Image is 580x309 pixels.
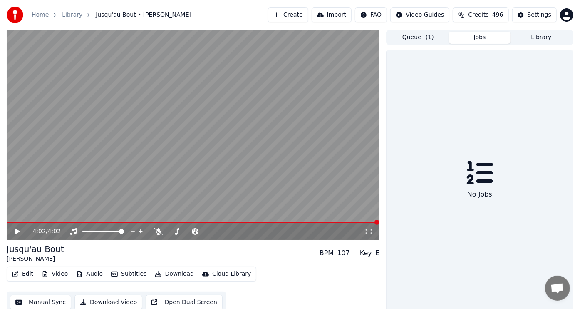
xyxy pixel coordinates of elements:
[38,268,71,280] button: Video
[355,7,387,22] button: FAQ
[96,11,191,19] span: Jusqu'au Bout • [PERSON_NAME]
[449,32,511,44] button: Jobs
[492,11,503,19] span: 496
[62,11,82,19] a: Library
[7,255,64,263] div: [PERSON_NAME]
[512,7,557,22] button: Settings
[7,243,64,255] div: Jusqu'au Bout
[9,268,37,280] button: Edit
[48,227,61,236] span: 4:02
[426,33,434,42] span: ( 1 )
[7,7,23,23] img: youka
[151,268,197,280] button: Download
[390,7,449,22] button: Video Guides
[32,11,191,19] nav: breadcrumb
[337,248,350,258] div: 107
[387,32,449,44] button: Queue
[32,11,49,19] a: Home
[108,268,150,280] button: Subtitles
[212,270,251,278] div: Cloud Library
[320,248,334,258] div: BPM
[528,11,551,19] div: Settings
[268,7,308,22] button: Create
[73,268,106,280] button: Audio
[511,32,572,44] button: Library
[545,276,570,301] a: Open chat
[32,227,52,236] div: /
[468,11,488,19] span: Credits
[360,248,372,258] div: Key
[32,227,45,236] span: 4:02
[453,7,508,22] button: Credits496
[312,7,352,22] button: Import
[375,248,379,258] div: E
[464,186,496,203] div: No Jobs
